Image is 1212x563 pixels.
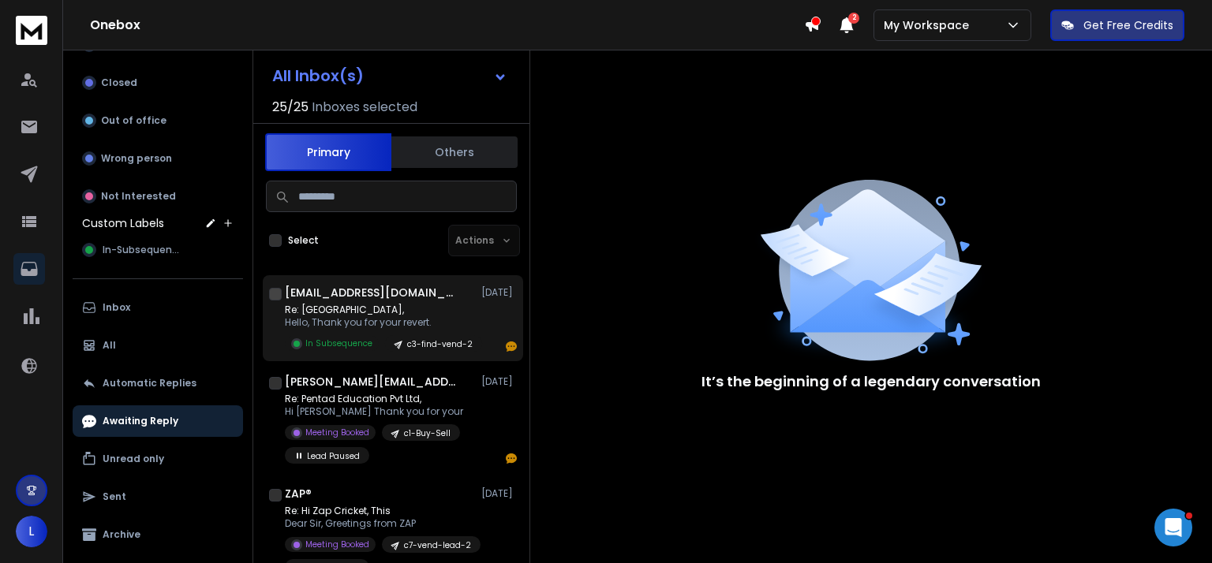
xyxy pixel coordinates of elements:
[272,68,364,84] h1: All Inbox(s)
[481,375,517,388] p: [DATE]
[285,486,312,501] h1: ZAP®
[272,98,309,117] span: 25 / 25
[260,60,520,91] button: All Inbox(s)
[103,339,116,352] p: All
[90,16,804,35] h1: Onebox
[305,337,372,349] p: In Subsequence
[73,519,243,550] button: Archive
[288,234,319,247] label: Select
[404,539,471,551] p: c7-vend-lead-2
[285,505,474,517] p: Re: Hi Zap Cricket, This
[16,16,47,45] img: logo
[1154,509,1192,546] iframe: Intercom live chat
[103,301,130,314] p: Inbox
[82,215,164,231] h3: Custom Labels
[101,190,176,203] p: Not Interested
[285,374,458,390] h1: [PERSON_NAME][EMAIL_ADDRESS][PERSON_NAME][DOMAIN_NAME]
[1050,9,1184,41] button: Get Free Credits
[285,316,474,329] p: Hello, Thank you for your revert.
[391,135,518,170] button: Others
[312,98,417,117] h3: Inboxes selected
[884,17,975,33] p: My Workspace
[103,453,164,465] p: Unread only
[103,415,178,427] p: Awaiting Reply
[265,133,391,171] button: Primary
[481,286,517,299] p: [DATE]
[101,76,137,89] p: Closed
[73,443,243,475] button: Unread only
[1083,17,1173,33] p: Get Free Credits
[285,405,474,418] p: Hi [PERSON_NAME] Thank you for your
[103,490,126,503] p: Sent
[103,244,183,256] span: In-Subsequence
[73,481,243,513] button: Sent
[701,371,1041,393] p: It’s the beginning of a legendary conversation
[285,304,474,316] p: Re: [GEOGRAPHIC_DATA],
[481,487,517,500] p: [DATE]
[16,516,47,547] button: L
[73,292,243,323] button: Inbox
[285,517,474,530] p: Dear Sir, Greetings from ZAP
[73,330,243,361] button: All
[73,105,243,136] button: Out of office
[305,539,369,550] p: Meeting Booked
[848,13,859,24] span: 2
[73,367,243,399] button: Automatic Replies
[73,405,243,437] button: Awaiting Reply
[285,393,474,405] p: Re: Pentad Education Pvt Ltd,
[103,377,196,390] p: Automatic Replies
[101,114,166,127] p: Out of office
[404,427,451,439] p: c1-Buy-Sell
[307,450,360,462] p: Lead Paused
[73,234,243,266] button: In-Subsequence
[285,285,458,300] h1: [EMAIL_ADDRESS][DOMAIN_NAME]
[101,152,172,165] p: Wrong person
[305,427,369,438] p: Meeting Booked
[407,338,473,350] p: c3-find-vend-2
[73,143,243,174] button: Wrong person
[103,528,140,541] p: Archive
[73,181,243,212] button: Not Interested
[73,67,243,99] button: Closed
